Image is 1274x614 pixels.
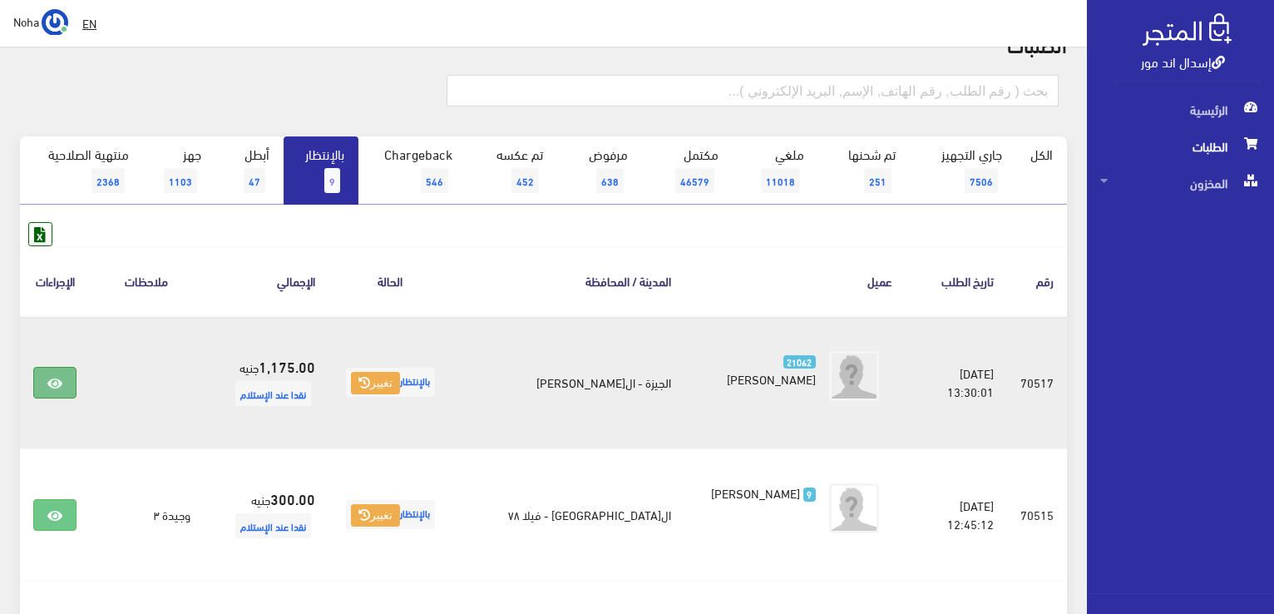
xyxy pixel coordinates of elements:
a: بالإنتظار9 [284,136,358,205]
a: 21062 [PERSON_NAME] [711,351,816,388]
img: . [1143,13,1232,46]
img: avatar.png [829,483,879,533]
span: [PERSON_NAME] [727,367,816,390]
td: جنيه [204,448,328,581]
td: [DATE] 13:30:01 [906,316,1007,449]
span: 251 [864,168,891,193]
th: المدينة / المحافظة [452,246,684,315]
th: تاريخ الطلب [906,246,1007,315]
span: 2368 [91,168,125,193]
span: 546 [421,168,448,193]
img: ... [42,9,68,36]
a: أبطل47 [215,136,284,205]
a: Chargeback546 [358,136,467,205]
span: 638 [596,168,624,193]
span: 47 [244,168,265,193]
button: تغيير [351,372,400,395]
span: بالإنتظار [346,368,435,397]
td: ال[GEOGRAPHIC_DATA] - فيلا ٧٨ [452,448,684,581]
button: تغيير [351,504,400,527]
span: 9 [803,488,816,502]
a: 9 [PERSON_NAME] [711,483,816,502]
a: EN [76,8,103,38]
span: نقدا عند الإستلام [235,381,311,406]
a: منتهية الصلاحية2368 [20,136,143,205]
span: [PERSON_NAME] [711,481,800,504]
span: 11018 [761,168,800,193]
a: الرئيسية [1087,92,1274,128]
span: الطلبات [1100,128,1261,165]
td: جنيه [204,316,328,449]
span: الرئيسية [1100,92,1261,128]
img: avatar.png [829,351,879,401]
a: ملغي11018 [733,136,818,205]
a: جهز1103 [143,136,215,205]
a: المخزون [1087,165,1274,201]
a: مرفوض638 [557,136,642,205]
span: 21062 [783,355,816,369]
td: [DATE] 12:45:12 [906,448,1007,581]
th: اﻹجمالي [204,246,328,315]
a: تم عكسه452 [467,136,557,205]
span: 1103 [164,168,197,193]
input: بحث ( رقم الطلب, رقم الهاتف, الإسم, البريد اﻹلكتروني )... [447,75,1059,106]
span: 7506 [965,168,998,193]
span: 9 [324,168,340,193]
a: إسدال اند مور [1141,49,1225,73]
span: 452 [511,168,539,193]
span: بالإنتظار [346,500,435,529]
th: ملاحظات [90,246,204,315]
td: الجيزة - ال[PERSON_NAME] [452,316,684,449]
strong: 300.00 [270,488,315,509]
u: EN [82,12,96,33]
a: مكتمل46579 [642,136,733,205]
td: 70515 [1007,448,1067,581]
td: وجيدة ٣ [90,448,204,581]
span: نقدا عند الإستلام [235,513,311,538]
strong: 1,175.00 [259,355,315,377]
a: ... Noha [13,8,68,35]
th: الإجراءات [20,246,90,315]
a: جاري التجهيز7506 [910,136,1017,205]
span: المخزون [1100,165,1261,201]
a: الطلبات [1087,128,1274,165]
span: Noha [13,11,39,32]
th: عميل [684,246,906,315]
a: تم شحنها251 [818,136,910,205]
th: الحالة [328,246,452,315]
th: رقم [1007,246,1067,315]
span: 46579 [675,168,714,193]
td: 70517 [1007,316,1067,449]
a: الكل [1016,136,1067,171]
